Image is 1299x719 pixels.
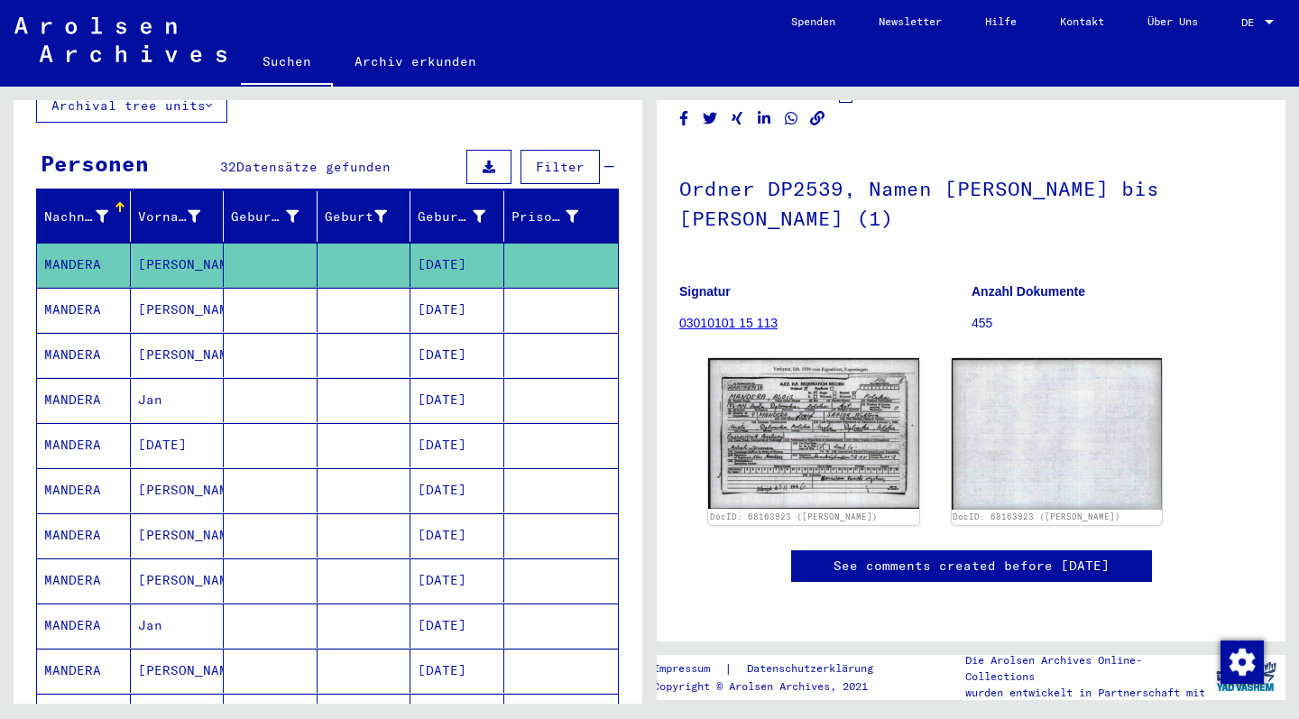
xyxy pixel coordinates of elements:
button: Share on LinkedIn [755,107,774,130]
div: Geburtsdatum [418,207,485,226]
div: Prisoner # [511,207,579,226]
button: Share on WhatsApp [782,107,801,130]
mat-header-cell: Prisoner # [504,191,619,242]
a: DocID: 68163923 ([PERSON_NAME]) [953,512,1120,521]
img: Zustimmung ändern [1221,641,1264,684]
button: Filter [521,150,600,184]
button: Share on Twitter [701,107,720,130]
mat-cell: [DATE] [410,378,504,422]
mat-header-cell: Geburt‏ [318,191,411,242]
div: Geburt‏ [325,207,388,226]
button: Copy link [808,107,827,130]
mat-cell: [DATE] [410,243,504,287]
b: Signatur [679,284,731,299]
span: Filter [536,159,585,175]
mat-cell: [PERSON_NAME] [131,513,225,558]
div: | [653,659,895,678]
b: Anzahl Dokumente [972,284,1085,299]
p: wurden entwickelt in Partnerschaft mit [965,685,1207,701]
mat-cell: [DATE] [410,558,504,603]
mat-cell: [PERSON_NAME] [131,288,225,332]
mat-cell: [DATE] [410,604,504,648]
mat-cell: [PERSON_NAME] [131,558,225,603]
mat-cell: [DATE] [410,649,504,693]
mat-cell: [DATE] [131,423,225,467]
p: 455 [972,314,1263,333]
mat-cell: [DATE] [410,468,504,512]
mat-header-cell: Vorname [131,191,225,242]
button: Share on Facebook [675,107,694,130]
p: Die Arolsen Archives Online-Collections [965,652,1207,685]
button: Archival tree units [36,88,227,123]
div: Personen [41,147,149,180]
mat-cell: MANDERA [37,243,131,287]
mat-cell: MANDERA [37,378,131,422]
img: 001.jpg [708,358,919,509]
mat-cell: MANDERA [37,468,131,512]
a: Suchen [241,40,333,87]
a: Archiv erkunden [333,40,498,83]
mat-cell: [PERSON_NAME] [131,333,225,377]
div: Geburtsdatum [418,202,508,231]
mat-cell: MANDERA [37,288,131,332]
img: yv_logo.png [1212,654,1280,699]
mat-cell: Jan [131,378,225,422]
mat-cell: [PERSON_NAME] [131,468,225,512]
span: 32 [220,159,236,175]
mat-cell: MANDERA [37,558,131,603]
a: Datenschutzerklärung [732,659,895,678]
button: Share on Xing [728,107,747,130]
a: DocID: 68163923 ([PERSON_NAME]) [710,512,878,521]
div: Vorname [138,202,224,231]
div: Nachname [44,202,131,231]
mat-cell: MANDERA [37,333,131,377]
div: Geburtsname [231,202,321,231]
div: Geburtsname [231,207,299,226]
img: 002.jpg [952,358,1163,510]
mat-cell: [DATE] [410,333,504,377]
p: Copyright © Arolsen Archives, 2021 [653,678,895,695]
mat-cell: Jan [131,604,225,648]
mat-cell: MANDERA [37,423,131,467]
span: Datensätze gefunden [236,159,391,175]
h1: Ordner DP2539, Namen [PERSON_NAME] bis [PERSON_NAME] (1) [679,147,1263,256]
mat-cell: MANDERA [37,649,131,693]
mat-header-cell: Nachname [37,191,131,242]
a: See comments created before [DATE] [834,557,1110,576]
mat-header-cell: Geburtsdatum [410,191,504,242]
div: Nachname [44,207,108,226]
mat-header-cell: Geburtsname [224,191,318,242]
div: Zustimmung ändern [1220,640,1263,683]
mat-cell: MANDERA [37,513,131,558]
mat-cell: [DATE] [410,288,504,332]
div: Prisoner # [511,202,602,231]
mat-cell: MANDERA [37,604,131,648]
a: Impressum [653,659,724,678]
div: Geburt‏ [325,202,410,231]
div: Vorname [138,207,201,226]
mat-cell: [DATE] [410,423,504,467]
mat-cell: [PERSON_NAME] [131,243,225,287]
mat-cell: [PERSON_NAME] [131,649,225,693]
a: 03010101 15 113 [679,316,778,330]
mat-cell: [DATE] [410,513,504,558]
span: DE [1241,16,1261,29]
img: Arolsen_neg.svg [14,17,226,62]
